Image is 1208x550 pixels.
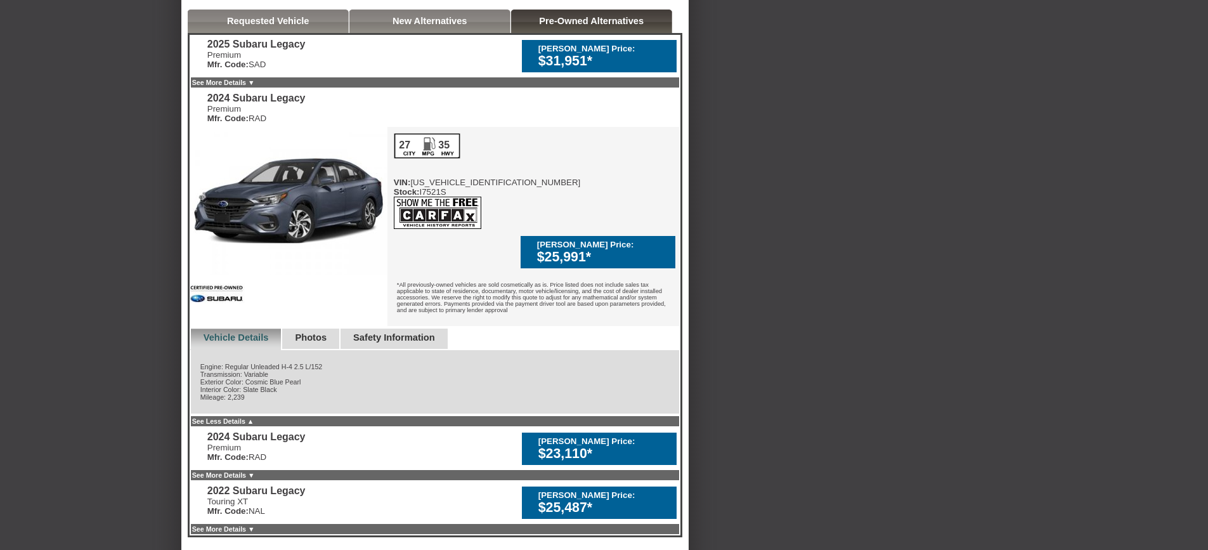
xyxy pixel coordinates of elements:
b: Mfr. Code: [207,452,249,462]
a: See More Details ▼ [192,525,255,533]
b: Stock: [394,187,420,197]
div: [PERSON_NAME] Price: [538,44,670,53]
a: See More Details ▼ [192,471,255,479]
a: See Less Details ▲ [192,417,254,425]
div: Premium RAD [207,443,306,462]
div: $31,951* [538,53,670,69]
a: New Alternatives [393,16,467,26]
div: $23,110* [538,446,670,462]
div: Premium SAD [207,50,306,69]
a: Requested Vehicle [227,16,309,26]
a: Safety Information [353,332,435,343]
div: [PERSON_NAME] Price: [537,240,669,249]
div: *All previously-owned vehicles are sold cosmetically as is. Price listed does not include sales t... [387,272,679,326]
b: Mfr. Code: [207,506,249,516]
b: Mfr. Code: [207,60,249,69]
div: 27 [398,140,412,151]
div: 35 [438,140,451,151]
div: Premium RAD [207,104,306,123]
a: Pre-Owned Alternatives [539,16,644,26]
div: Touring XT NAL [207,497,306,516]
div: 2025 Subaru Legacy [207,39,306,50]
div: [PERSON_NAME] Price: [538,490,670,500]
img: icon_carfax.png [394,197,481,229]
div: 2024 Subaru Legacy [207,431,306,443]
img: Certified Pre-Owned Subaru [190,284,245,303]
img: 2024 Subaru Legacy [190,127,387,275]
div: $25,991* [537,249,669,265]
div: Engine: Regular Unleaded H-4 2.5 L/152 Transmission: Variable Exterior Color: Cosmic Blue Pearl I... [190,350,680,415]
div: 2024 Subaru Legacy [207,93,306,104]
b: VIN: [394,178,411,187]
a: See More Details ▼ [192,79,255,86]
b: Mfr. Code: [207,114,249,123]
div: 2022 Subaru Legacy [207,485,306,497]
div: $25,487* [538,500,670,516]
a: Vehicle Details [204,332,269,343]
div: [PERSON_NAME] Price: [538,436,670,446]
div: [US_VEHICLE_IDENTIFICATION_NUMBER] I7521S [394,133,581,231]
a: Photos [295,332,327,343]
